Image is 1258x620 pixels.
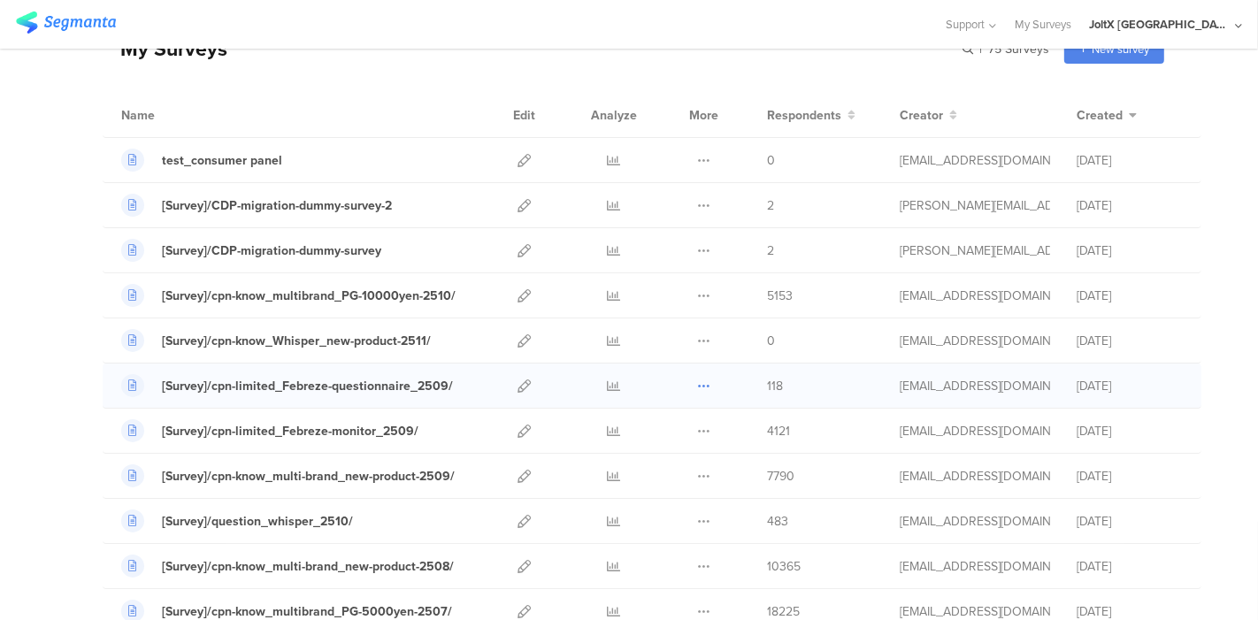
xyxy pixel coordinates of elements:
div: test_consumer panel [162,151,282,170]
div: [DATE] [1077,422,1183,440]
div: [DATE] [1077,557,1183,576]
div: [Survey]/cpn-limited_Febreze-monitor_2509/ [162,422,418,440]
a: [Survey]/cpn-know_multibrand_PG-10000yen-2510/ [121,284,456,307]
div: kumai.ik@pg.com [900,467,1050,486]
a: [Survey]/question_whisper_2510/ [121,509,353,532]
div: [DATE] [1077,332,1183,350]
div: My Surveys [103,34,227,64]
div: kumai.ik@pg.com [900,512,1050,531]
div: [Survey]/question_whisper_2510/ [162,512,353,531]
div: [Survey]/cpn-know_multi-brand_new-product-2509/ [162,467,455,486]
div: JoltX [GEOGRAPHIC_DATA] [1089,16,1231,33]
div: [Survey]/cpn-know_Whisper_new-product-2511/ [162,332,431,350]
a: [Survey]/CDP-migration-dummy-survey-2 [121,194,392,217]
div: [Survey]/CDP-migration-dummy-survey-2 [162,196,392,215]
span: 5153 [767,287,793,305]
div: [DATE] [1077,512,1183,531]
div: [DATE] [1077,467,1183,486]
div: kumai.ik@pg.com [900,287,1050,305]
div: kumai.ik@pg.com [900,422,1050,440]
div: kumai.ik@pg.com [900,332,1050,350]
div: [DATE] [1077,241,1183,260]
a: [Survey]/CDP-migration-dummy-survey [121,239,381,262]
span: Creator [900,106,943,125]
span: 118 [767,377,783,395]
div: [Survey]/cpn-limited_Febreze-questionnaire_2509/ [162,377,453,395]
div: [DATE] [1077,151,1183,170]
div: praharaj.sp.1@pg.com [900,241,1050,260]
a: [Survey]/cpn-limited_Febreze-monitor_2509/ [121,419,418,442]
div: [DATE] [1077,377,1183,395]
div: Edit [505,93,543,137]
span: 0 [767,151,775,170]
div: Analyze [587,93,641,137]
button: Creator [900,106,957,125]
a: test_consumer panel [121,149,282,172]
button: Created [1077,106,1137,125]
span: 0 [767,332,775,350]
span: 4121 [767,422,790,440]
div: praharaj.sp.1@pg.com [900,196,1050,215]
span: Created [1077,106,1123,125]
a: [Survey]/cpn-know_multi-brand_new-product-2508/ [121,555,454,578]
span: 483 [767,512,788,531]
img: segmanta logo [16,11,116,34]
button: Respondents [767,106,855,125]
span: 2 [767,241,774,260]
a: [Survey]/cpn-know_Whisper_new-product-2511/ [121,329,431,352]
span: Respondents [767,106,841,125]
div: [Survey]/cpn-know_multibrand_PG-10000yen-2510/ [162,287,456,305]
div: More [685,93,723,137]
div: kumai.ik@pg.com [900,377,1050,395]
div: kumai.ik@pg.com [900,151,1050,170]
div: [Survey]/CDP-migration-dummy-survey [162,241,381,260]
div: kumai.ik@pg.com [900,557,1050,576]
div: Name [121,106,227,125]
span: 7790 [767,467,794,486]
a: [Survey]/cpn-know_multi-brand_new-product-2509/ [121,464,455,487]
a: [Survey]/cpn-limited_Febreze-questionnaire_2509/ [121,374,453,397]
span: Support [947,16,986,33]
div: [DATE] [1077,196,1183,215]
span: 2 [767,196,774,215]
div: [DATE] [1077,287,1183,305]
div: [Survey]/cpn-know_multi-brand_new-product-2508/ [162,557,454,576]
span: 10365 [767,557,801,576]
span: New survey [1092,41,1149,57]
span: 75 Surveys [988,40,1049,58]
span: | [977,40,985,58]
